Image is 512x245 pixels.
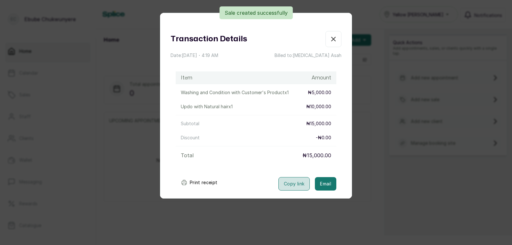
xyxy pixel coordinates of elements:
button: Copy link [278,177,310,191]
p: Sale created successfully [225,9,288,17]
p: Washing and Condition with Customer's Product x 1 [181,89,289,96]
p: ₦5,000.00 [308,89,331,96]
h1: Item [181,74,192,82]
p: ₦15,000.00 [306,120,331,127]
p: ₦10,000.00 [306,103,331,110]
p: - ₦0.00 [316,135,331,141]
p: Discount [181,135,200,141]
p: Date: [DATE] ・ 4:19 AM [171,52,218,59]
p: Billed to: [MEDICAL_DATA] Asah [275,52,341,59]
h1: Amount [312,74,331,82]
p: Subtotal [181,120,199,127]
p: Total [181,151,194,159]
button: Email [315,177,336,191]
p: Updo with Natural hair x 1 [181,103,233,110]
button: Print receipt [176,176,223,189]
p: ₦15,000.00 [302,151,331,159]
h1: Transaction Details [171,33,247,45]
